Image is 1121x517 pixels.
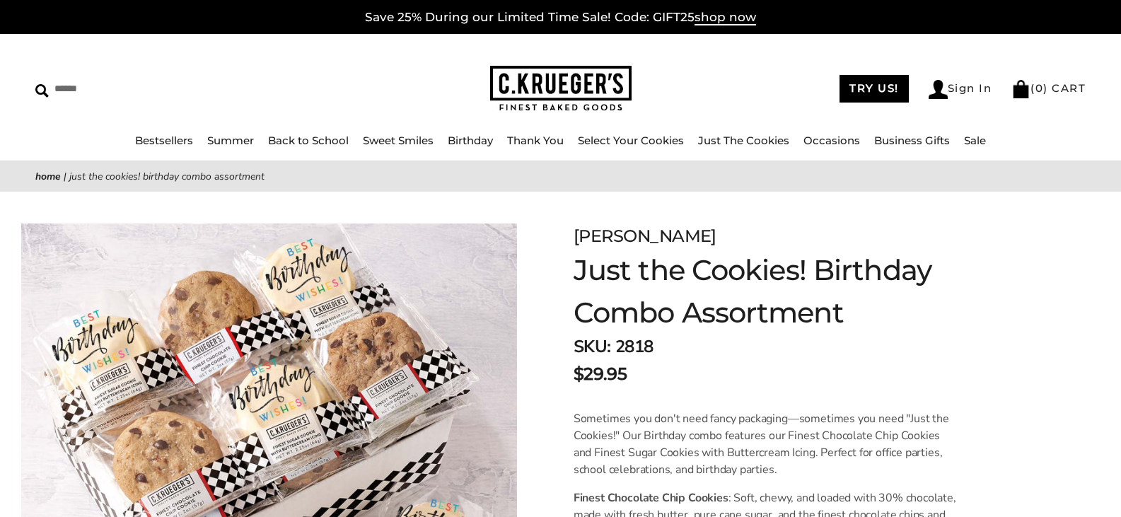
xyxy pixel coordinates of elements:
a: Sweet Smiles [363,134,434,147]
a: Back to School [268,134,349,147]
a: Sign In [929,80,992,99]
a: Just The Cookies [698,134,789,147]
span: | [64,170,66,183]
a: Select Your Cookies [578,134,684,147]
input: Search [35,78,204,100]
img: Bag [1011,80,1030,98]
strong: SKU: [574,335,611,358]
nav: breadcrumbs [35,168,1086,185]
span: Just the Cookies! Birthday Combo Assortment [69,170,265,183]
b: Finest Chocolate Chip Cookies [574,490,728,506]
a: Thank You [507,134,564,147]
a: (0) CART [1011,81,1086,95]
a: Bestsellers [135,134,193,147]
a: Summer [207,134,254,147]
span: 2818 [615,335,654,358]
div: [PERSON_NAME] [574,223,1025,249]
img: Account [929,80,948,99]
a: Birthday [448,134,493,147]
a: Save 25% During our Limited Time Sale! Code: GIFT25shop now [365,10,756,25]
img: Search [35,84,49,98]
span: 0 [1035,81,1044,95]
span: shop now [695,10,756,25]
span: $29.95 [574,361,627,387]
img: C.KRUEGER'S [490,66,632,112]
p: Sometimes you don't need fancy packaging—sometimes you need "Just the Cookies!" Our Birthday comb... [574,410,960,478]
a: Occasions [803,134,860,147]
a: Business Gifts [874,134,950,147]
a: Sale [964,134,986,147]
a: Home [35,170,61,183]
a: TRY US! [840,75,909,103]
h1: Just the Cookies! Birthday Combo Assortment [574,249,1025,334]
